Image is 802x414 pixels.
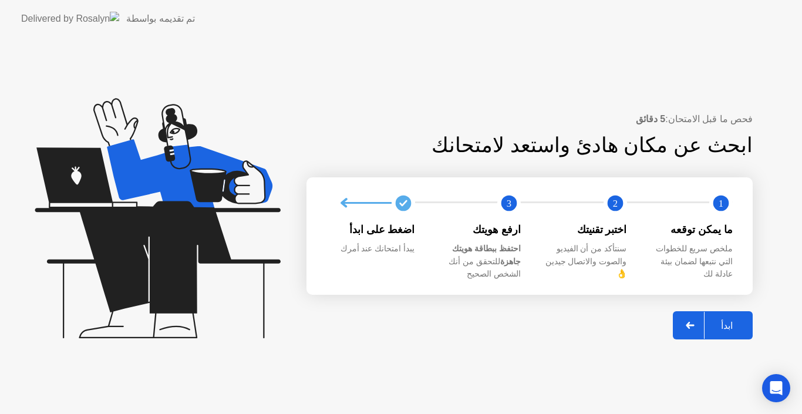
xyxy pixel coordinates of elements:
[540,243,627,281] div: سنتأكد من أن الفيديو والصوت والاتصال جيدين 👌
[328,222,415,237] div: اضغط على ابدأ
[339,130,753,161] div: ابحث عن مكان هادئ واستعد لامتحانك
[636,114,665,124] b: 5 دقائق
[719,197,723,208] text: 1
[705,320,749,331] div: ابدأ
[328,243,415,255] div: يبدأ امتحانك عند أمرك
[21,12,119,25] img: Delivered by Rosalyn
[762,374,790,402] div: Open Intercom Messenger
[646,243,733,281] div: ملخص سريع للخطوات التي نتبعها لضمان بيئة عادلة لك
[306,112,753,126] div: فحص ما قبل الامتحان:
[673,311,753,339] button: ابدأ
[540,222,627,237] div: اختبر تقنيتك
[126,12,195,26] div: تم تقديمه بواسطة
[434,222,521,237] div: ارفع هويتك
[612,197,617,208] text: 2
[646,222,733,237] div: ما يمكن توقعه
[507,197,511,208] text: 3
[434,243,521,281] div: للتحقق من أنك الشخص الصحيح
[452,244,521,266] b: احتفظ ببطاقة هويتك جاهزة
